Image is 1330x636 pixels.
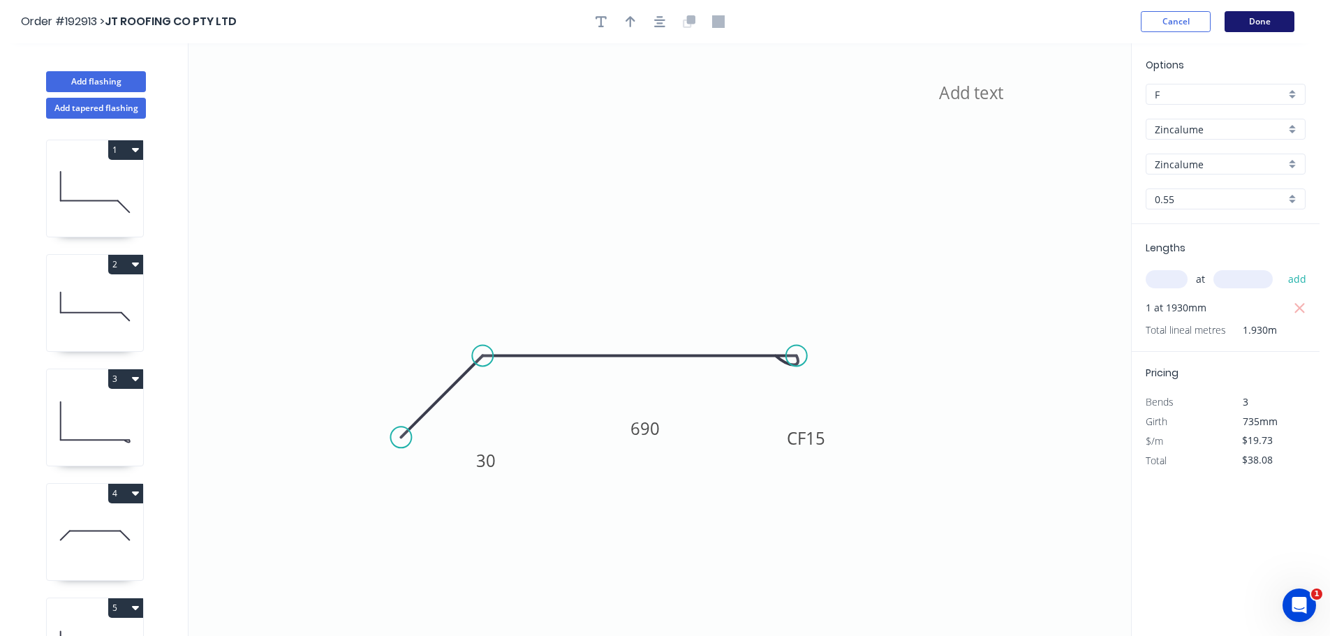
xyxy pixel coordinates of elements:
[1155,192,1285,207] input: Thickness
[476,449,496,472] tspan: 30
[108,484,143,503] button: 4
[108,140,143,160] button: 1
[46,71,146,92] button: Add flashing
[630,417,660,440] tspan: 690
[1243,415,1278,428] span: 735mm
[1146,434,1163,448] span: $/m
[1155,157,1285,172] input: Colour
[46,98,146,119] button: Add tapered flashing
[1146,320,1226,340] span: Total lineal metres
[105,13,237,29] span: JT ROOFING CO PTY LTD
[806,427,825,450] tspan: 15
[1146,366,1178,380] span: Pricing
[1226,320,1277,340] span: 1.930m
[1146,395,1174,408] span: Bends
[1281,267,1314,291] button: add
[108,598,143,618] button: 5
[1243,395,1248,408] span: 3
[1283,589,1316,622] iframe: Intercom live chat
[108,255,143,274] button: 2
[1146,241,1185,255] span: Lengths
[1155,122,1285,137] input: Material
[1146,454,1167,467] span: Total
[1146,58,1184,72] span: Options
[787,427,806,450] tspan: CF
[1146,298,1206,318] span: 1 at 1930mm
[108,369,143,389] button: 3
[1155,87,1285,102] input: Price level
[1225,11,1294,32] button: Done
[1196,269,1205,289] span: at
[1146,415,1167,428] span: Girth
[21,13,105,29] span: Order #192913 >
[1311,589,1322,600] span: 1
[1141,11,1211,32] button: Cancel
